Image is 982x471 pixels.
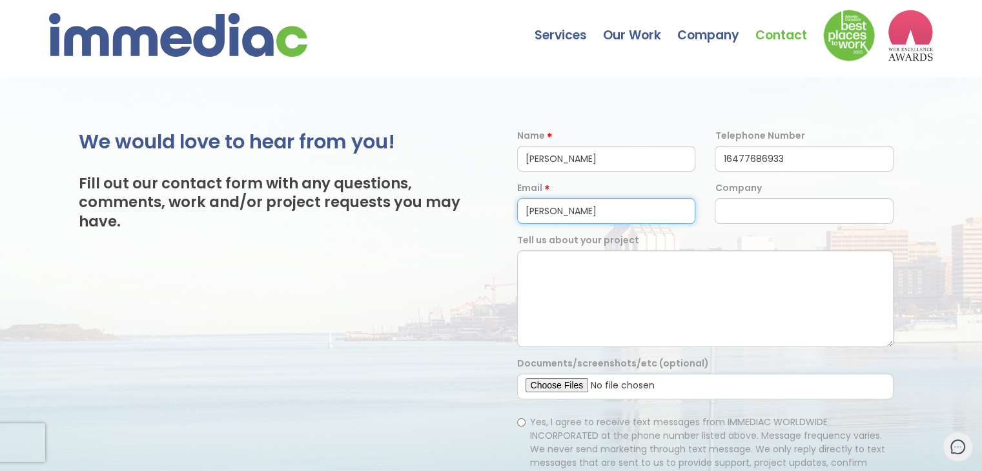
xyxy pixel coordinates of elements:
a: Company [677,3,755,48]
h2: We would love to hear from you! [79,129,465,155]
label: Name [517,129,545,143]
img: Down [823,10,875,61]
label: Company [715,181,761,195]
label: Documents/screenshots/etc (optional) [517,357,709,370]
img: logo2_wea_nobg.webp [888,10,933,61]
a: Services [535,3,603,48]
label: Telephone Number [715,129,804,143]
input: Yes, I agree to receive text messages from IMMEDIAC WORLDWIDE INCORPORATED at the phone number li... [517,418,526,426]
h3: Fill out our contact form with any questions, comments, work and/or project requests you may have. [79,174,465,232]
label: Email [517,181,542,195]
a: Contact [755,3,823,48]
a: Our Work [603,3,677,48]
label: Tell us about your project [517,234,639,247]
img: immediac [49,13,307,57]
